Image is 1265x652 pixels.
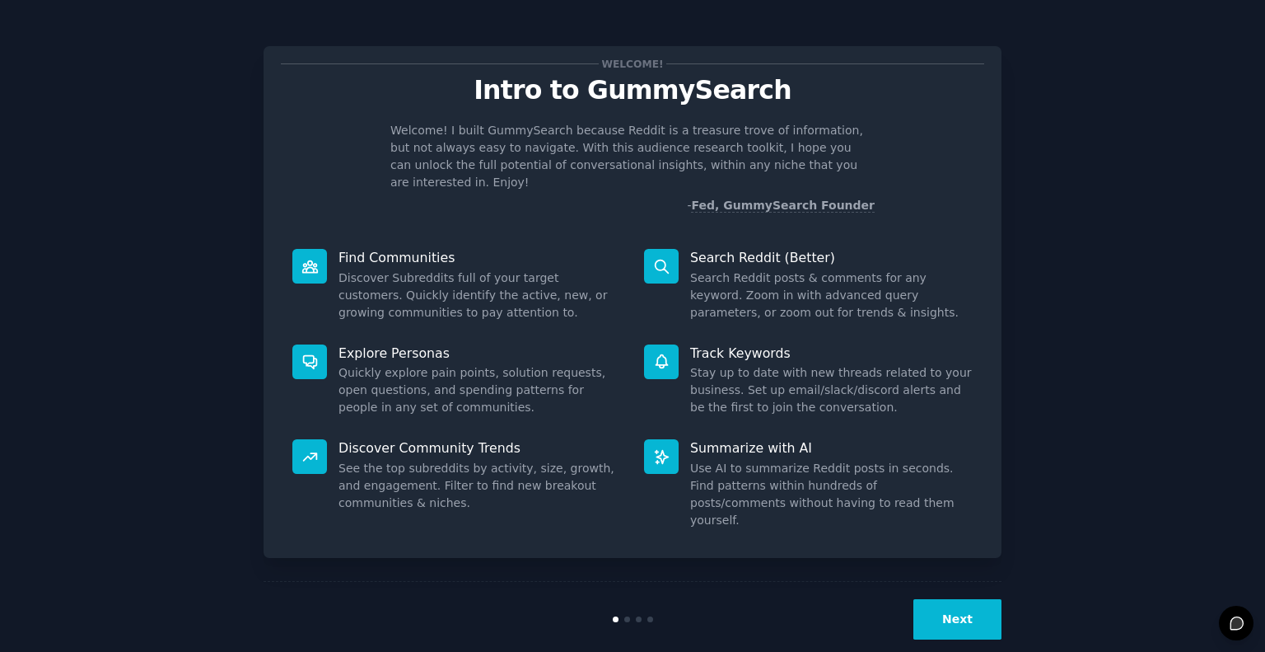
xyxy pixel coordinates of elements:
p: Find Communities [338,249,621,266]
dd: Use AI to summarize Reddit posts in seconds. Find patterns within hundreds of posts/comments with... [690,460,973,529]
p: Summarize with AI [690,439,973,457]
div: - [687,197,875,214]
dd: See the top subreddits by activity, size, growth, and engagement. Filter to find new breakout com... [338,460,621,512]
dd: Discover Subreddits full of your target customers. Quickly identify the active, new, or growing c... [338,270,621,321]
dd: Quickly explore pain points, solution requests, open questions, and spending patterns for people ... [338,364,621,416]
dd: Search Reddit posts & comments for any keyword. Zoom in with advanced query parameters, or zoom o... [690,270,973,321]
p: Search Reddit (Better) [690,249,973,266]
p: Discover Community Trends [338,439,621,457]
p: Welcome! I built GummySearch because Reddit is a treasure trove of information, but not always ea... [390,122,875,191]
dd: Stay up to date with new threads related to your business. Set up email/slack/discord alerts and ... [690,364,973,416]
a: Fed, GummySearch Founder [691,199,875,213]
p: Track Keywords [690,345,973,362]
p: Explore Personas [338,345,621,362]
span: Welcome! [599,55,666,73]
button: Next [913,599,1001,640]
p: Intro to GummySearch [281,76,984,105]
